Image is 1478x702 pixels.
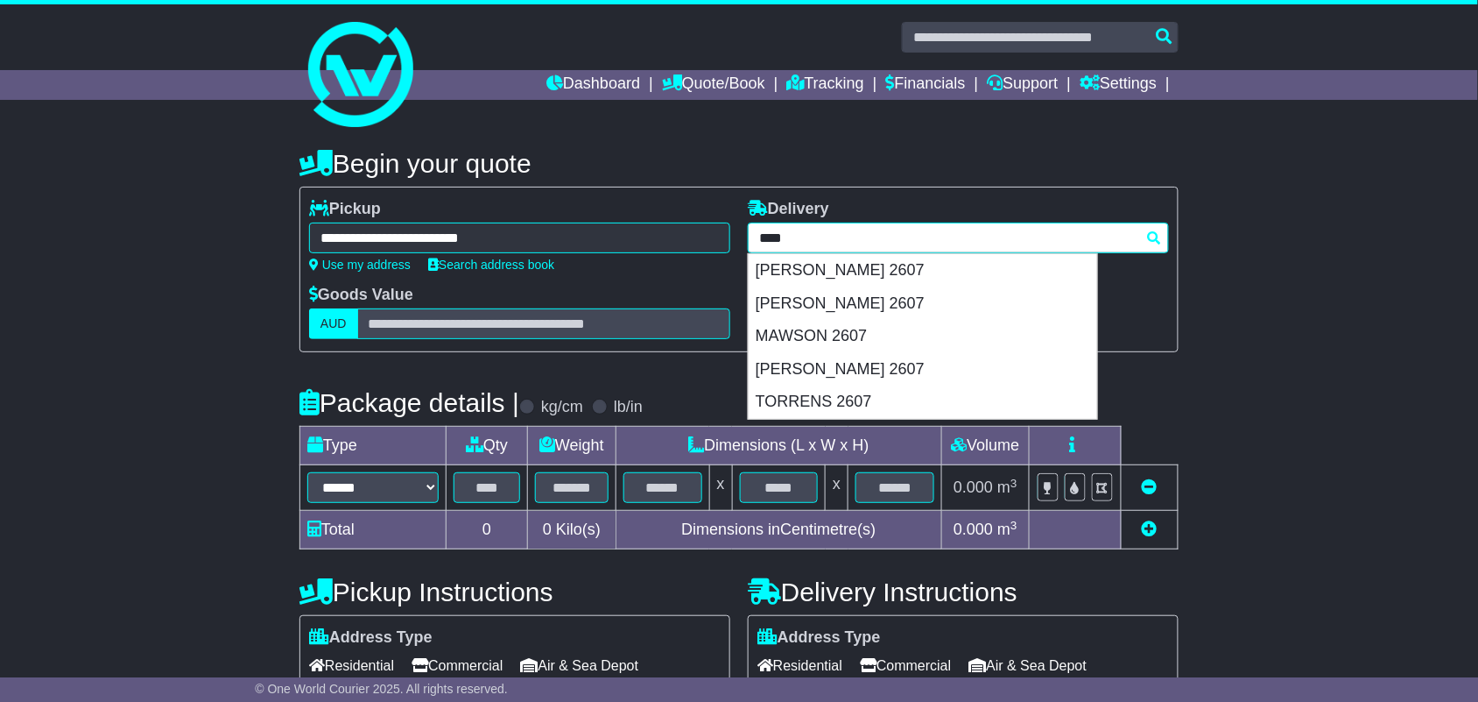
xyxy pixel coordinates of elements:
label: Goods Value [309,286,413,305]
span: m [997,479,1017,496]
a: Financials [886,70,966,100]
sup: 3 [1010,477,1017,490]
label: lb/in [614,398,643,417]
label: Delivery [748,200,829,219]
span: Residential [309,652,394,679]
span: 0.000 [954,479,993,496]
td: Kilo(s) [528,511,616,550]
a: Settings [1080,70,1157,100]
div: [PERSON_NAME] 2607 [749,254,1097,287]
span: 0 [543,521,552,538]
h4: Delivery Instructions [748,578,1179,606]
td: Qty [447,427,528,465]
h4: Pickup Instructions [299,578,730,606]
span: m [997,521,1017,538]
div: MAWSON 2607 [749,320,1097,353]
a: Tracking [787,70,864,100]
td: x [826,465,848,511]
typeahead: Please provide city [748,223,1169,253]
a: Support [988,70,1059,100]
div: [PERSON_NAME] 2607 [749,287,1097,321]
div: TORRENS 2607 [749,386,1097,419]
label: Address Type [757,628,881,648]
div: [PERSON_NAME] 2607 [749,353,1097,386]
td: Type [300,427,447,465]
label: kg/cm [541,398,583,417]
span: Commercial [412,652,503,679]
a: Add new item [1142,521,1158,538]
a: Remove this item [1142,479,1158,496]
span: Air & Sea Depot [969,652,1087,679]
label: AUD [309,308,358,339]
td: Total [300,511,447,550]
a: Quote/Book [662,70,765,100]
h4: Begin your quote [299,149,1179,178]
td: Dimensions in Centimetre(s) [616,511,941,550]
span: Commercial [860,652,951,679]
a: Dashboard [546,70,640,100]
a: Use my address [309,258,411,272]
td: x [709,465,732,511]
span: Residential [757,652,842,679]
a: Search address book [428,258,554,272]
label: Address Type [309,628,433,648]
h4: Package details | [299,388,519,417]
span: 0.000 [954,521,993,538]
span: © One World Courier 2025. All rights reserved. [255,682,508,696]
td: 0 [447,511,528,550]
sup: 3 [1010,519,1017,532]
label: Pickup [309,200,381,219]
span: Air & Sea Depot [521,652,639,679]
td: Volume [941,427,1029,465]
td: Dimensions (L x W x H) [616,427,941,465]
td: Weight [528,427,616,465]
